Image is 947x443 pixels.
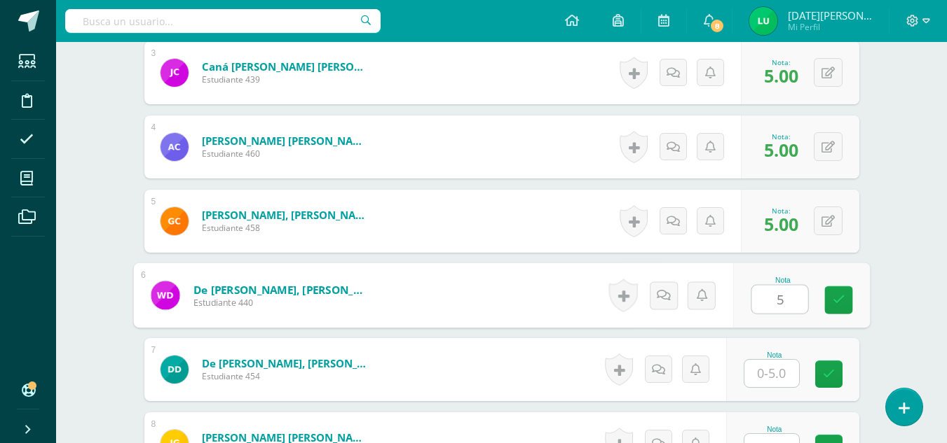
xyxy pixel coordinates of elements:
[744,351,805,359] div: Nota
[202,59,370,73] a: Caná [PERSON_NAME] [PERSON_NAME]
[161,356,189,384] img: a4296a928747895cef6c28af08fc6b9b.png
[788,8,872,22] span: [DATE][PERSON_NAME]
[764,138,798,162] span: 5.00
[151,281,179,309] img: cce09296c1f28471503743064f02e75f.png
[202,370,370,382] span: Estudiante 454
[709,18,725,34] span: 8
[202,134,370,148] a: [PERSON_NAME] [PERSON_NAME]
[161,207,189,235] img: 57998d75adea45fc4fbd6ab22e182185.png
[202,222,370,234] span: Estudiante 458
[161,133,189,161] img: b2ef7892744e7c53f50219de33c37bc3.png
[751,276,815,284] div: Nota
[749,7,777,35] img: 8960283e0a9ce4b4ff33e9216c6cd427.png
[161,59,189,87] img: b4bfcfff48a5e3ce928b10afe94b2656.png
[744,360,799,387] input: 0-5.0
[764,64,798,87] span: 5.00
[764,132,798,141] div: Nota:
[193,282,366,297] a: de [PERSON_NAME], [PERSON_NAME]
[764,57,798,67] div: Nota:
[193,297,366,309] span: Estudiante 440
[202,73,370,85] span: Estudiante 439
[202,148,370,160] span: Estudiante 460
[764,206,798,216] div: Nota:
[65,9,381,33] input: Busca un usuario...
[751,286,808,314] input: 0-5.0
[744,426,805,433] div: Nota
[202,208,370,222] a: [PERSON_NAME], [PERSON_NAME]
[202,356,370,370] a: de [PERSON_NAME], [PERSON_NAME]
[788,21,872,33] span: Mi Perfil
[764,212,798,236] span: 5.00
